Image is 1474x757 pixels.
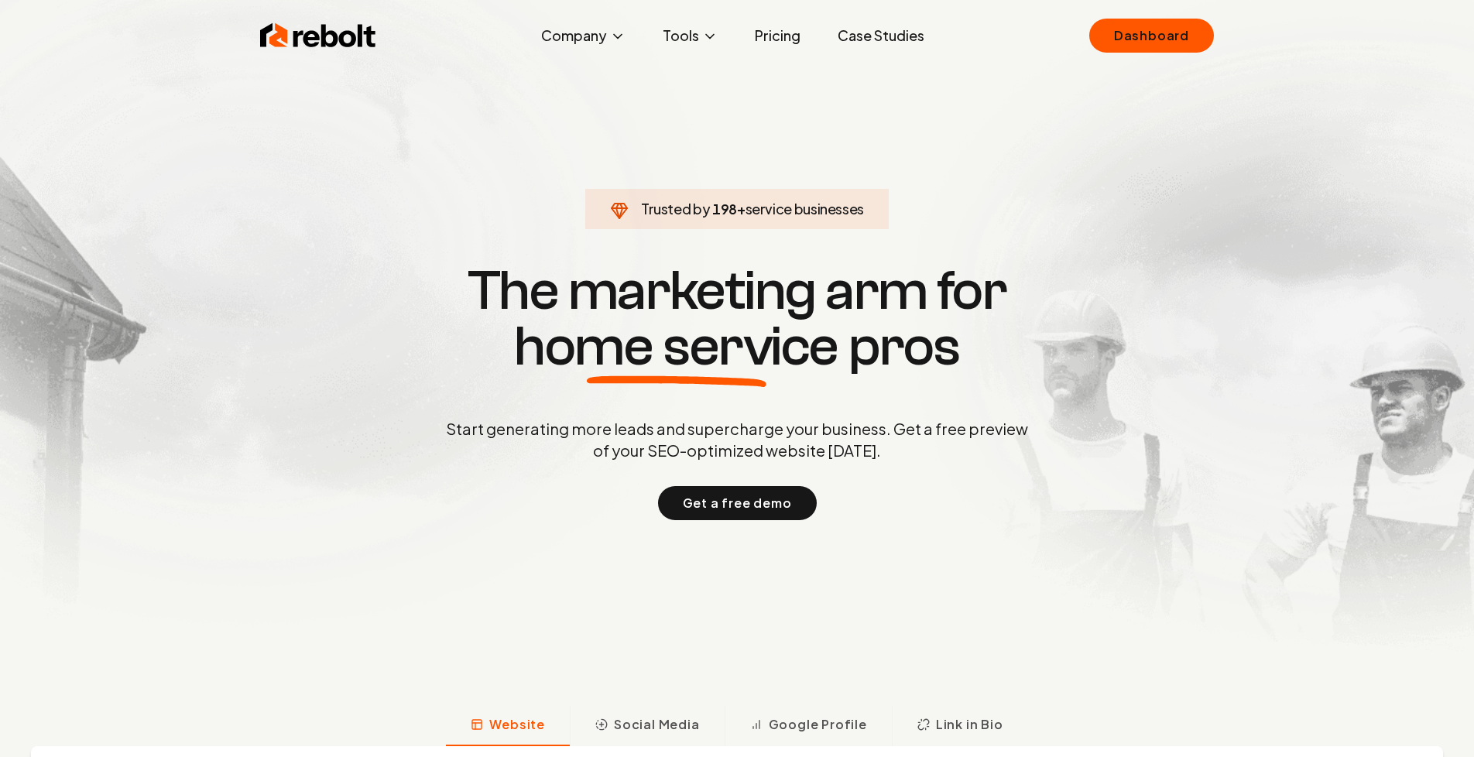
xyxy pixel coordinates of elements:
[825,20,937,51] a: Case Studies
[529,20,638,51] button: Company
[746,200,865,218] span: service businesses
[712,198,737,220] span: 198
[650,20,730,51] button: Tools
[446,706,570,746] button: Website
[737,200,746,218] span: +
[892,706,1028,746] button: Link in Bio
[570,706,725,746] button: Social Media
[725,706,892,746] button: Google Profile
[936,715,1003,734] span: Link in Bio
[658,486,817,520] button: Get a free demo
[1089,19,1214,53] a: Dashboard
[489,715,545,734] span: Website
[260,20,376,51] img: Rebolt Logo
[443,418,1031,461] p: Start generating more leads and supercharge your business. Get a free preview of your SEO-optimiz...
[365,263,1109,375] h1: The marketing arm for pros
[769,715,867,734] span: Google Profile
[742,20,813,51] a: Pricing
[614,715,700,734] span: Social Media
[641,200,710,218] span: Trusted by
[514,319,838,375] span: home service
